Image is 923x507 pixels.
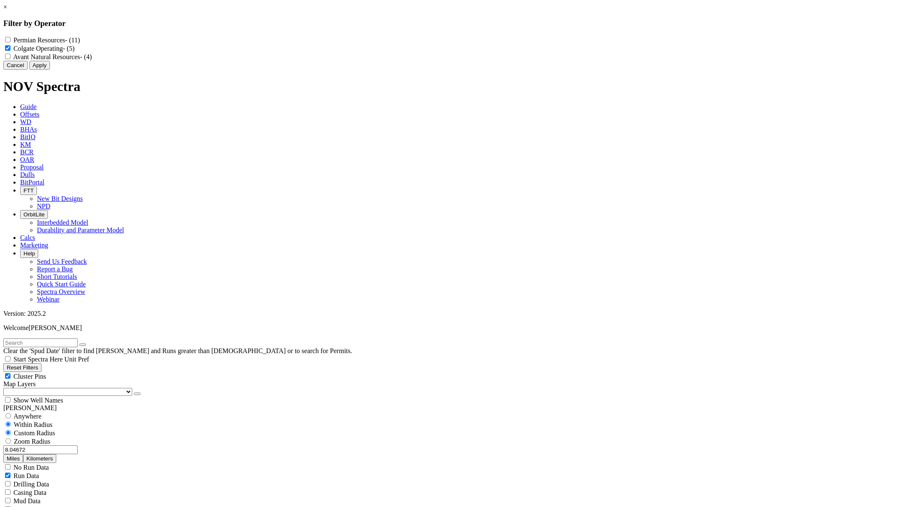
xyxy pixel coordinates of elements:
span: Custom Radius [14,429,55,437]
button: Kilometers [23,454,56,463]
a: Send Us Feedback [37,258,87,265]
a: New Bit Designs [37,195,83,202]
span: Anywhere [13,413,42,420]
a: Short Tutorials [37,273,77,280]
a: Report a Bug [37,265,73,273]
span: OrbitLite [24,211,44,218]
input: Search [3,338,78,347]
a: Interbedded Model [37,219,88,226]
span: [PERSON_NAME] [29,324,82,331]
button: Apply [29,61,50,70]
h3: Filter by Operator [3,19,920,28]
span: No Run Data [13,464,49,471]
a: Spectra Overview [37,288,85,295]
label: Permian Resources [13,36,80,44]
a: Quick Start Guide [37,281,86,288]
a: Durability and Parameter Model [37,226,124,234]
span: Map Layers [3,380,36,387]
span: Run Data [13,472,39,479]
a: Webinar [37,296,60,303]
span: - (5) [63,45,75,52]
div: [PERSON_NAME] [3,404,920,412]
button: Reset Filters [3,363,42,372]
a: × [3,3,7,10]
span: BitIQ [20,133,35,140]
span: Mud Data [13,497,40,504]
span: Zoom Radius [14,438,50,445]
span: Guide [20,103,37,110]
span: OAR [20,156,34,163]
a: NPD [37,203,50,210]
p: Welcome [3,324,920,332]
span: Dulls [20,171,35,178]
span: Drilling Data [13,481,49,488]
button: Cancel [3,61,28,70]
span: BHAs [20,126,37,133]
span: Calcs [20,234,35,241]
span: Start Spectra Here [13,356,63,363]
span: - (11) [65,36,80,44]
span: Marketing [20,242,48,249]
span: Clear the 'Spud Date' filter to find [PERSON_NAME] and Runs greater than [DEMOGRAPHIC_DATA] or to... [3,347,352,354]
span: BitPortal [20,179,44,186]
span: Show Well Names [13,397,63,404]
span: Unit Pref [64,356,89,363]
span: FTT [24,187,34,194]
input: 0.0 [3,445,78,454]
div: Version: 2025.2 [3,310,920,317]
span: BCR [20,148,34,156]
label: Avant Natural Resources [13,53,92,60]
span: Casing Data [13,489,47,496]
span: - (4) [80,53,92,60]
span: Offsets [20,111,39,118]
span: KM [20,141,31,148]
span: WD [20,118,31,125]
label: Colgate Operating [13,45,75,52]
span: Proposal [20,164,44,171]
span: Help [24,250,35,257]
span: Within Radius [14,421,52,428]
span: Cluster Pins [13,373,46,380]
h1: NOV Spectra [3,79,920,94]
button: Miles [3,454,23,463]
